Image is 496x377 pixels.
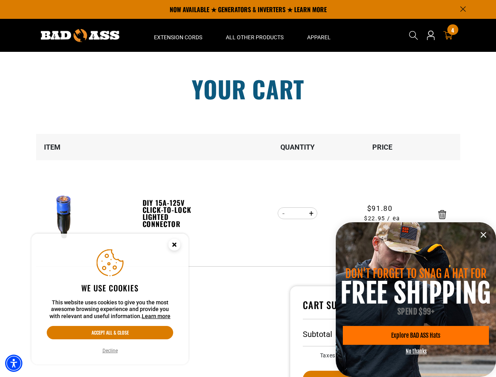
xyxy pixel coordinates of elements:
[425,19,437,52] a: Open this option
[143,199,197,227] a: DIY 15A-125V Click-to-Lock Lighted Connector
[295,19,342,52] summary: Apparel
[451,27,454,33] span: 4
[367,203,393,214] span: $91.80
[226,34,284,41] span: All Other Products
[290,207,305,220] input: Quantity for DIY 15A-125V Click-to-Lock Lighted Connector
[154,34,202,41] span: Extension Cords
[255,134,340,160] th: Quantity
[303,330,332,338] h3: Subtotal
[303,353,448,358] small: Taxes and calculated at checkout
[31,234,189,365] aside: Cookie Consent
[36,134,142,160] th: Item
[47,326,173,339] button: Accept all & close
[160,234,189,258] button: Close this option
[438,212,446,217] a: Remove DIY 15A-125V Click-to-Lock Lighted Connector
[340,276,491,310] span: FREE SHIPPING
[340,214,424,223] span: $22.95 / ea
[214,19,295,52] summary: All Other Products
[406,348,427,355] button: No thanks
[39,192,89,241] img: DIY 15A-125V Click-to-Lock Lighted Connector
[336,222,496,377] div: information
[303,299,448,319] h4: Cart Summary
[343,326,489,345] a: Explore BAD ASS Hats
[307,34,331,41] span: Apparel
[30,77,466,101] h1: Your cart
[142,313,170,319] a: This website uses cookies to give you the most awesome browsing experience and provide you with r...
[345,267,487,281] span: DON'T FORGET TO SNAG A HAT FOR
[391,332,440,339] span: Explore BAD ASS Hats
[5,355,22,372] div: Accessibility Menu
[407,29,420,42] summary: Search
[142,19,214,52] summary: Extension Cords
[41,29,119,42] img: Bad Ass Extension Cords
[100,347,120,355] button: Decline
[340,134,425,160] th: Price
[47,299,173,320] p: This website uses cookies to give you the most awesome browsing experience and provide you with r...
[397,307,434,317] span: SPEND $99+
[476,227,491,243] button: Close
[47,283,173,293] h2: We use cookies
